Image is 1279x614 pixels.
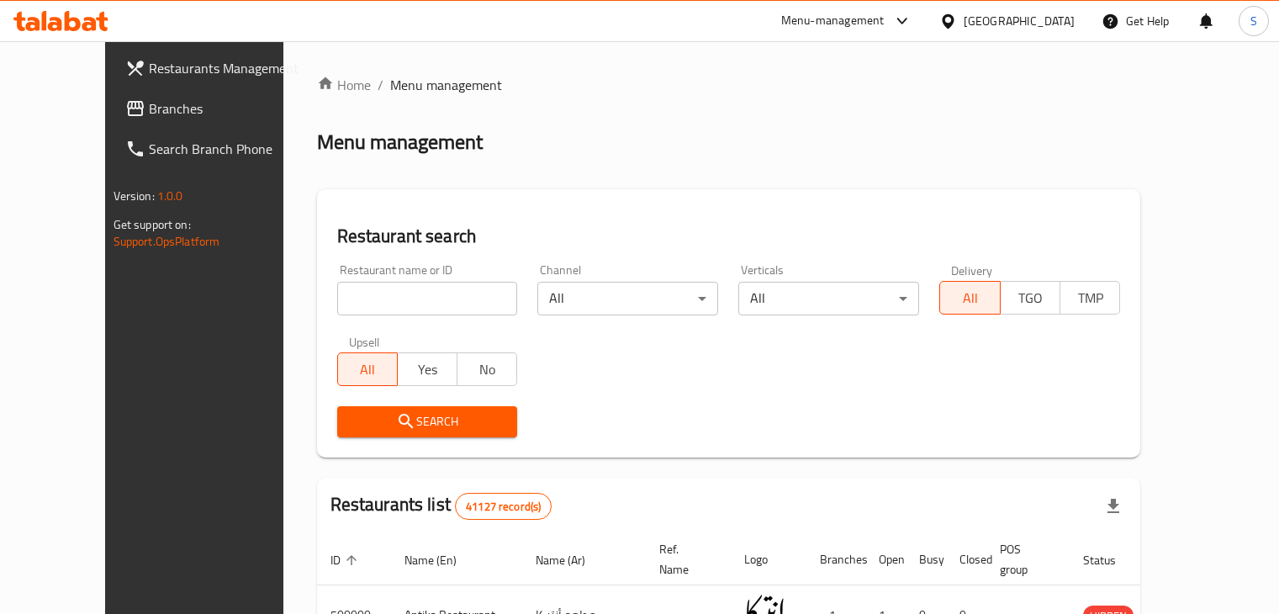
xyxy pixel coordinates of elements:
span: TGO [1007,286,1054,310]
th: Open [865,534,906,585]
span: Get support on: [114,214,191,236]
span: S [1250,12,1257,30]
input: Search for restaurant name or ID.. [337,282,518,315]
span: Restaurants Management [149,58,305,78]
th: Closed [946,534,986,585]
div: Menu-management [781,11,885,31]
span: POS group [1000,539,1049,580]
li: / [378,75,383,95]
button: All [939,281,1000,315]
a: Home [317,75,371,95]
span: Search Branch Phone [149,139,305,159]
a: Support.OpsPlatform [114,230,220,252]
button: Search [337,406,518,437]
span: Name (En) [404,550,478,570]
span: Ref. Name [659,539,711,580]
a: Branches [112,88,319,129]
a: Search Branch Phone [112,129,319,169]
button: No [457,352,517,386]
span: Yes [404,357,451,382]
label: Upsell [349,336,380,347]
span: Version: [114,185,155,207]
div: Export file [1093,486,1134,527]
span: Search [351,411,505,432]
span: No [464,357,510,382]
span: 1.0.0 [157,185,183,207]
div: All [738,282,919,315]
span: Name (Ar) [536,550,607,570]
span: All [947,286,993,310]
label: Delivery [951,264,993,276]
span: 41127 record(s) [456,499,551,515]
button: TMP [1060,281,1120,315]
th: Busy [906,534,946,585]
button: Yes [397,352,457,386]
span: Menu management [390,75,502,95]
div: [GEOGRAPHIC_DATA] [964,12,1075,30]
span: All [345,357,391,382]
span: TMP [1067,286,1113,310]
button: All [337,352,398,386]
th: Branches [806,534,865,585]
h2: Restaurant search [337,224,1121,249]
h2: Restaurants list [330,492,552,520]
span: ID [330,550,362,570]
button: TGO [1000,281,1060,315]
a: Restaurants Management [112,48,319,88]
th: Logo [731,534,806,585]
span: Branches [149,98,305,119]
span: Status [1083,550,1138,570]
nav: breadcrumb [317,75,1141,95]
div: Total records count [455,493,552,520]
div: All [537,282,718,315]
h2: Menu management [317,129,483,156]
